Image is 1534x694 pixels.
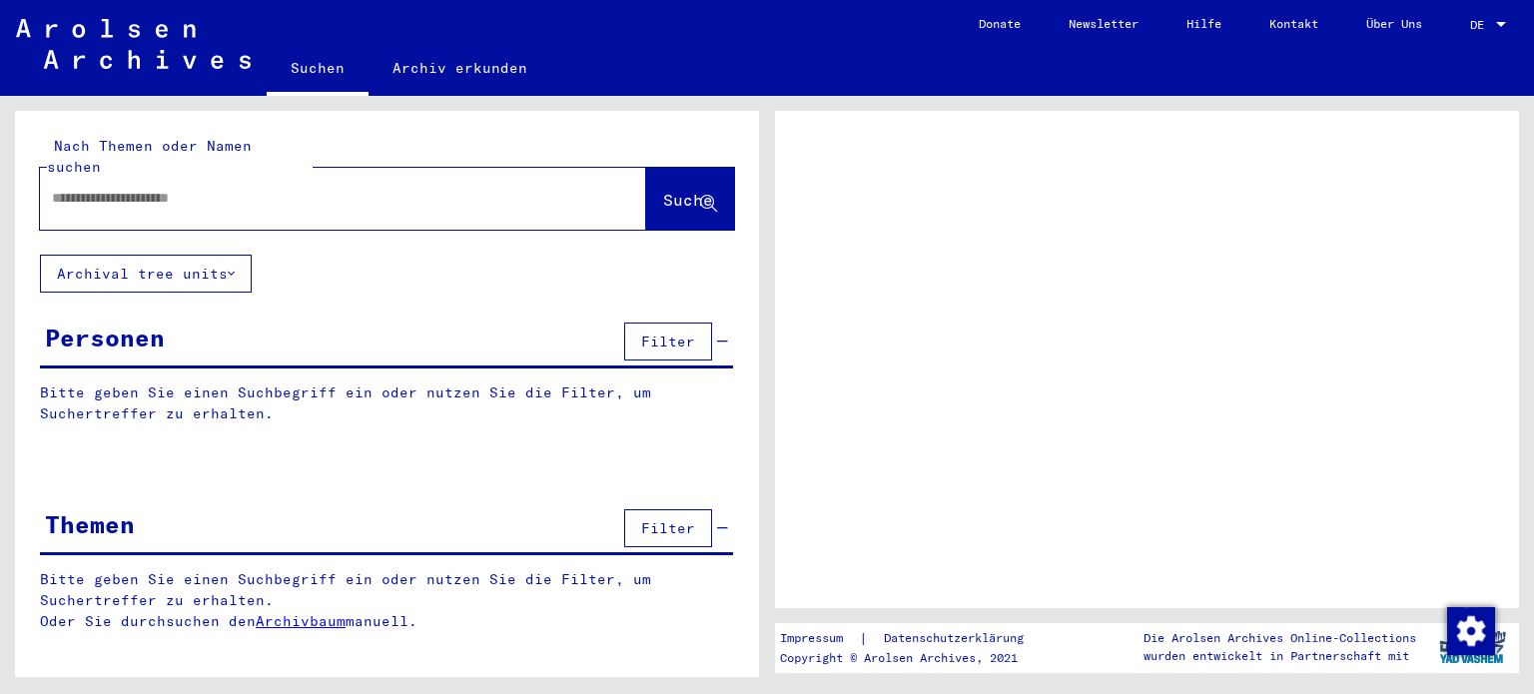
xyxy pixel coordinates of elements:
[16,19,251,69] img: Arolsen_neg.svg
[40,255,252,293] button: Archival tree units
[1447,607,1495,655] img: Zustimmung ändern
[646,168,734,230] button: Suche
[1446,606,1494,654] div: Zustimmung ändern
[780,628,1048,649] div: |
[267,44,369,96] a: Suchen
[47,137,252,176] mat-label: Nach Themen oder Namen suchen
[780,628,859,649] a: Impressum
[1144,647,1416,665] p: wurden entwickelt in Partnerschaft mit
[45,506,135,542] div: Themen
[780,649,1048,667] p: Copyright © Arolsen Archives, 2021
[641,519,695,537] span: Filter
[369,44,551,92] a: Archiv erkunden
[1470,18,1492,32] span: DE
[1144,629,1416,647] p: Die Arolsen Archives Online-Collections
[1435,622,1510,672] img: yv_logo.png
[641,333,695,350] span: Filter
[45,320,165,355] div: Personen
[868,628,1048,649] a: Datenschutzerklärung
[40,569,734,632] p: Bitte geben Sie einen Suchbegriff ein oder nutzen Sie die Filter, um Suchertreffer zu erhalten. O...
[663,190,713,210] span: Suche
[256,612,346,630] a: Archivbaum
[40,382,733,424] p: Bitte geben Sie einen Suchbegriff ein oder nutzen Sie die Filter, um Suchertreffer zu erhalten.
[624,509,712,547] button: Filter
[624,323,712,360] button: Filter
